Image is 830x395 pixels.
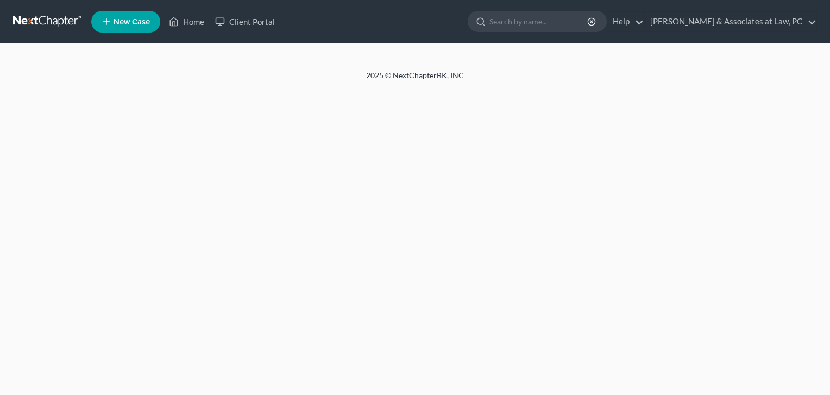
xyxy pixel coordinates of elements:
[489,11,589,31] input: Search by name...
[607,12,644,31] a: Help
[164,12,210,31] a: Home
[210,12,280,31] a: Client Portal
[114,18,150,26] span: New Case
[645,12,816,31] a: [PERSON_NAME] & Associates at Law, PC
[105,70,725,90] div: 2025 © NextChapterBK, INC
